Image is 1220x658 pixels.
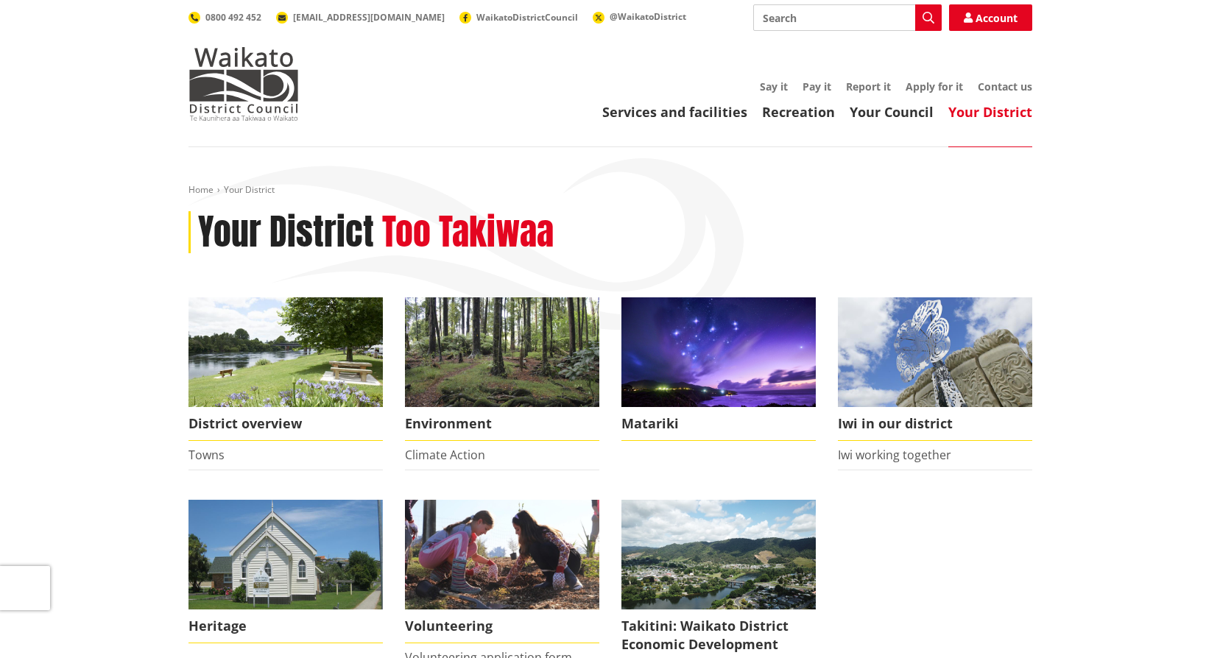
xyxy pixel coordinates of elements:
[949,4,1032,31] a: Account
[621,407,816,441] span: Matariki
[621,500,816,609] img: ngaaruawaahia
[405,609,599,643] span: Volunteering
[188,500,383,643] a: Raglan Church Heritage
[760,79,788,93] a: Say it
[762,103,835,121] a: Recreation
[459,11,578,24] a: WaikatoDistrictCouncil
[224,183,275,196] span: Your District
[838,297,1032,407] img: Turangawaewae Ngaruawahia
[850,103,934,121] a: Your Council
[978,79,1032,93] a: Contact us
[293,11,445,24] span: [EMAIL_ADDRESS][DOMAIN_NAME]
[803,79,831,93] a: Pay it
[188,297,383,441] a: Ngaruawahia 0015 District overview
[948,103,1032,121] a: Your District
[188,609,383,643] span: Heritage
[205,11,261,24] span: 0800 492 452
[621,297,816,441] a: Matariki
[188,11,261,24] a: 0800 492 452
[276,11,445,24] a: [EMAIL_ADDRESS][DOMAIN_NAME]
[188,500,383,609] img: Raglan Church
[906,79,963,93] a: Apply for it
[198,211,374,254] h1: Your District
[405,447,485,463] a: Climate Action
[405,500,599,609] img: volunteer icon
[405,297,599,407] img: biodiversity- Wright's Bush_16x9 crop
[405,297,599,441] a: Environment
[405,500,599,643] a: volunteer icon Volunteering
[621,297,816,407] img: Matariki over Whiaangaroa
[382,211,554,254] h2: Too Takiwaa
[838,407,1032,441] span: Iwi in our district
[405,407,599,441] span: Environment
[846,79,891,93] a: Report it
[188,47,299,121] img: Waikato District Council - Te Kaunihera aa Takiwaa o Waikato
[593,10,686,23] a: @WaikatoDistrict
[602,103,747,121] a: Services and facilities
[753,4,942,31] input: Search input
[188,184,1032,197] nav: breadcrumb
[838,297,1032,441] a: Turangawaewae Ngaruawahia Iwi in our district
[188,407,383,441] span: District overview
[188,297,383,407] img: Ngaruawahia 0015
[188,447,225,463] a: Towns
[838,447,951,463] a: Iwi working together
[188,183,214,196] a: Home
[476,11,578,24] span: WaikatoDistrictCouncil
[610,10,686,23] span: @WaikatoDistrict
